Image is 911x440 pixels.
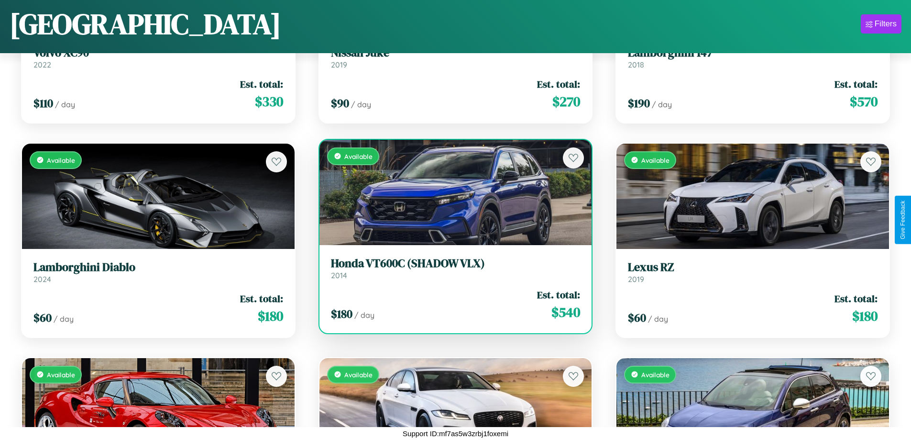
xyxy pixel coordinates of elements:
span: / day [648,314,668,324]
span: $ 190 [628,95,650,111]
span: $ 60 [33,310,52,326]
span: / day [354,310,374,320]
span: $ 330 [255,92,283,111]
span: Est. total: [834,77,878,91]
span: Est. total: [537,77,580,91]
a: Nissan Juke2019 [331,46,581,69]
h3: Volvo XC90 [33,46,283,60]
span: 2018 [628,60,644,69]
span: $ 180 [258,306,283,326]
h3: Nissan Juke [331,46,581,60]
span: $ 60 [628,310,646,326]
a: Volvo XC902022 [33,46,283,69]
h3: Lamborghini Diablo [33,260,283,274]
h3: Lexus RZ [628,260,878,274]
h3: Honda VT600C (SHADOW VLX) [331,257,581,271]
span: 2019 [331,60,347,69]
span: Est. total: [834,292,878,305]
span: $ 180 [331,306,352,322]
span: Est. total: [240,292,283,305]
span: Available [344,371,373,379]
h1: [GEOGRAPHIC_DATA] [10,4,281,44]
span: $ 540 [551,303,580,322]
span: 2024 [33,274,51,284]
span: 2019 [628,274,644,284]
span: / day [652,100,672,109]
span: / day [54,314,74,324]
span: $ 110 [33,95,53,111]
button: Filters [861,14,901,34]
span: 2014 [331,271,347,280]
span: Available [47,371,75,379]
a: Lamborghini Diablo2024 [33,260,283,284]
span: Available [344,152,373,160]
span: Available [641,156,670,164]
div: Give Feedback [900,201,906,239]
span: Est. total: [240,77,283,91]
a: Lexus RZ2019 [628,260,878,284]
span: 2022 [33,60,51,69]
span: Available [47,156,75,164]
div: Filters [875,19,897,29]
h3: Lamborghini 147 [628,46,878,60]
p: Support ID: mf7as5w3zrbj1foxemi [403,427,508,440]
span: $ 570 [850,92,878,111]
span: $ 270 [552,92,580,111]
a: Lamborghini 1472018 [628,46,878,69]
span: Est. total: [537,288,580,302]
span: $ 180 [852,306,878,326]
a: Honda VT600C (SHADOW VLX)2014 [331,257,581,280]
span: Available [641,371,670,379]
span: / day [351,100,371,109]
span: $ 90 [331,95,349,111]
span: / day [55,100,75,109]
